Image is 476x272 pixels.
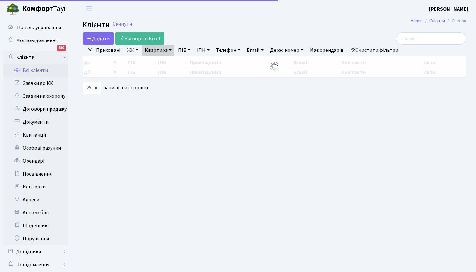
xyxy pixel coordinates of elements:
[83,32,114,45] a: Додати
[3,180,68,193] a: Контакти
[3,258,68,271] a: Повідомлення
[3,90,68,103] a: Заявки на охорону
[267,45,306,56] a: Держ. номер
[176,45,193,56] a: ПІБ
[3,21,68,34] a: Панель управління
[244,45,266,56] a: Email
[3,34,68,47] a: Мої повідомлення302
[269,62,280,72] img: Обробка...
[3,142,68,154] a: Особові рахунки
[124,45,141,56] a: ЖК
[3,64,68,77] a: Всі клієнти
[83,82,148,94] label: записів на сторінці
[347,45,401,56] a: Очистити фільтри
[81,4,97,14] button: Переключити навігацію
[445,17,466,25] li: Список
[22,4,68,15] span: Таун
[17,24,61,31] span: Панель управління
[429,17,445,24] a: Клієнти
[3,167,68,180] a: Посвідчення
[194,45,212,56] a: ІПН
[396,32,466,45] input: Пошук...
[3,219,68,232] a: Щоденник
[3,245,68,258] a: Довідники
[6,3,19,16] img: logo.png
[16,37,58,44] span: Мої повідомлення
[83,19,110,30] span: Клієнти
[115,32,164,45] a: Експорт в Excel
[213,45,243,56] a: Телефон
[22,4,53,14] b: Комфорт
[3,77,68,90] a: Заявки до КК
[87,35,110,42] span: Додати
[142,45,174,56] a: Квартира
[3,116,68,129] a: Документи
[3,51,68,64] a: Клієнти
[3,154,68,167] a: Орендарі
[57,45,66,51] div: 302
[3,206,68,219] a: Автомобілі
[411,17,423,24] a: Admin
[429,5,468,13] a: [PERSON_NAME]
[3,103,68,116] a: Договори продажу
[401,14,476,28] nav: breadcrumb
[113,21,132,27] a: Скинути
[83,82,101,94] select: записів на сторінці
[307,45,346,56] a: Має орендарів
[3,129,68,142] a: Квитанції
[3,232,68,245] a: Порушення
[3,193,68,206] a: Адреси
[94,45,123,56] a: Приховані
